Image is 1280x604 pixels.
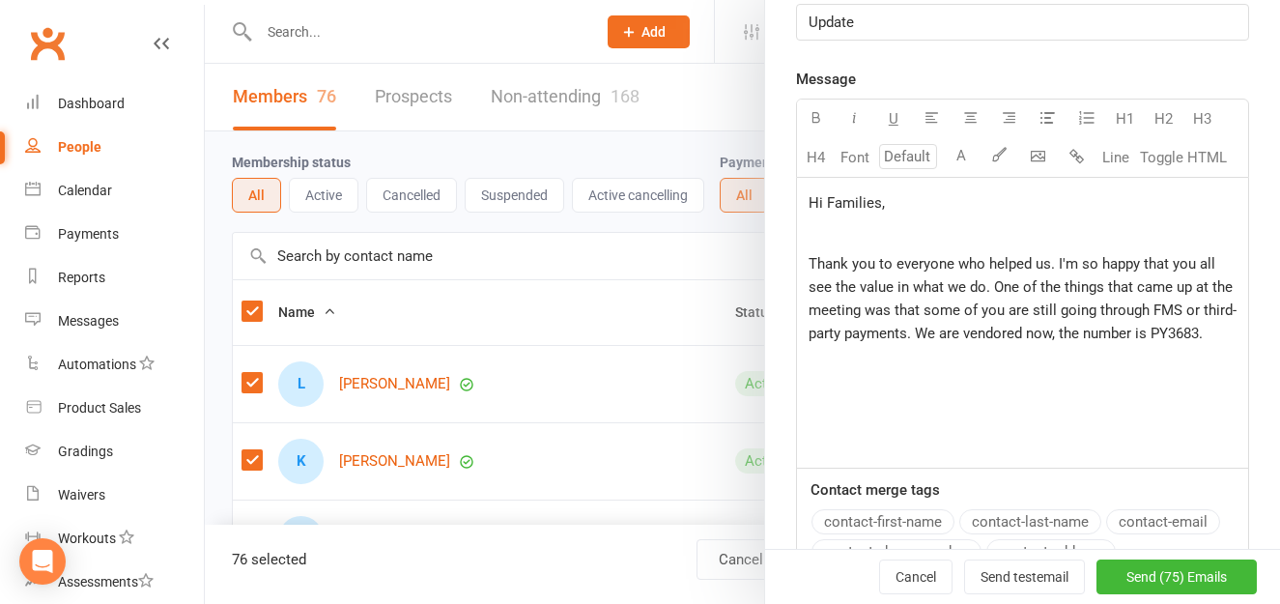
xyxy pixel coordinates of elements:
button: contact-address [986,539,1116,564]
button: contact-first-name [811,509,954,534]
span: Hi Families, [809,194,885,212]
button: Line [1096,138,1135,177]
button: Cancel [879,560,953,594]
a: People [25,126,204,169]
div: Gradings [58,444,113,459]
a: Gradings [25,430,204,474]
button: U [874,100,913,138]
a: Workouts [25,517,204,561]
button: A [942,138,981,177]
a: Assessments [25,561,204,604]
span: Send (75) Emails [1126,569,1227,585]
a: Calendar [25,169,204,213]
div: People [58,139,101,155]
a: Clubworx [23,19,71,68]
button: contact-phone-number [811,539,981,564]
span: U [889,110,898,128]
button: Font [836,138,874,177]
button: Toggle HTML [1135,138,1232,177]
div: Open Intercom Messenger [19,538,66,585]
button: contact-email [1106,509,1220,534]
div: Reports [58,270,105,285]
div: Waivers [58,487,105,503]
button: H3 [1183,100,1222,138]
div: Product Sales [58,400,141,416]
a: Reports [25,256,204,300]
a: Automations [25,343,204,387]
a: Messages [25,300,204,343]
button: H2 [1145,100,1183,138]
a: Dashboard [25,82,204,126]
button: Send (75) Emails [1096,560,1257,594]
button: H4 [797,138,836,177]
span: Update [809,14,854,31]
button: contact-last-name [959,509,1101,534]
a: Product Sales [25,387,204,430]
label: Contact merge tags [811,478,940,502]
div: Dashboard [58,96,125,111]
button: H1 [1106,100,1145,138]
span: email [1037,569,1068,585]
div: Workouts [58,531,116,546]
input: Default [879,144,937,169]
a: Payments [25,213,204,256]
div: Automations [58,357,136,372]
div: Messages [58,313,119,329]
div: Payments [58,226,119,242]
div: Calendar [58,183,112,198]
a: Waivers [25,474,204,517]
label: Message [796,68,856,91]
span: Thank you to everyone who helped us. I'm so happy that you all see the value in what we do. One o... [809,255,1237,342]
button: Send testemail [964,560,1085,594]
div: Assessments [58,574,154,590]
